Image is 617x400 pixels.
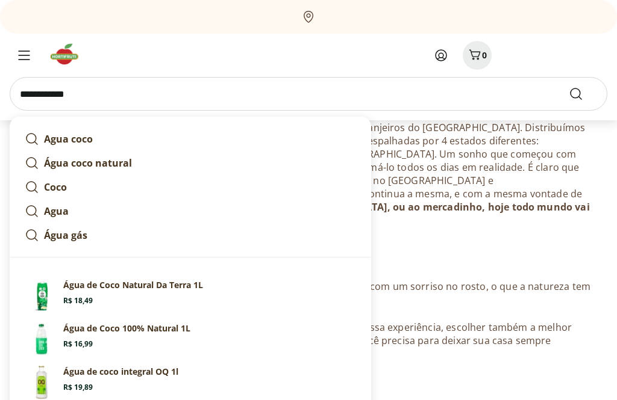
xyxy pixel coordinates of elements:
[463,41,492,70] button: Carrinho
[63,366,178,378] p: Água de coco integral OQ 1l
[20,274,361,318] a: Água de Coco Natural Da Terra 1LÁgua de Coco Natural Da Terra 1LR$ 18,49
[20,127,361,151] a: Agua coco
[20,151,361,175] a: Água coco natural
[25,279,58,313] img: Água de Coco Natural Da Terra 1L
[44,229,87,242] strong: Água gás
[63,279,203,291] p: Água de Coco Natural Da Terra 1L
[20,318,361,361] a: Água de Coco 100% Natural 1LÁgua de Coco 100% Natural 1LR$ 16,99
[44,180,67,194] strong: Coco
[10,41,39,70] button: Menu
[48,42,89,66] img: Hortifruti
[44,132,93,146] strong: Agua coco
[63,322,190,334] p: Água de Coco 100% Natural 1L
[20,175,361,199] a: Coco
[63,339,93,349] span: R$ 16,99
[44,205,69,218] strong: Agua
[44,156,132,170] strong: Água coco natural
[10,77,607,111] input: search
[63,296,93,306] span: R$ 18,49
[569,87,598,101] button: Submit Search
[20,223,361,247] a: Água gás
[20,199,361,223] a: Agua
[482,49,487,61] span: 0
[25,322,58,356] img: Água de Coco 100% Natural 1L
[63,383,93,392] span: R$ 19,89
